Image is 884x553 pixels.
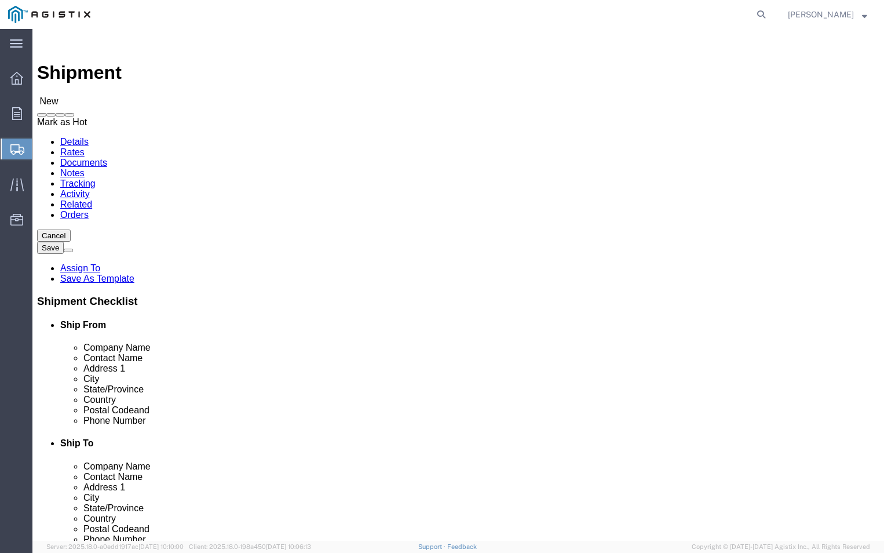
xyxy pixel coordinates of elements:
a: Feedback [447,543,477,550]
button: [PERSON_NAME] [787,8,868,21]
span: [DATE] 10:10:00 [138,543,184,550]
span: [DATE] 10:06:13 [266,543,311,550]
a: Support [418,543,447,550]
iframe: FS Legacy Container [32,29,884,541]
span: Server: 2025.18.0-a0edd1917ac [46,543,184,550]
span: Copyright © [DATE]-[DATE] Agistix Inc., All Rights Reserved [692,542,870,552]
img: logo [8,6,90,23]
span: Jimmy Dunn [788,8,854,21]
span: Client: 2025.18.0-198a450 [189,543,311,550]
